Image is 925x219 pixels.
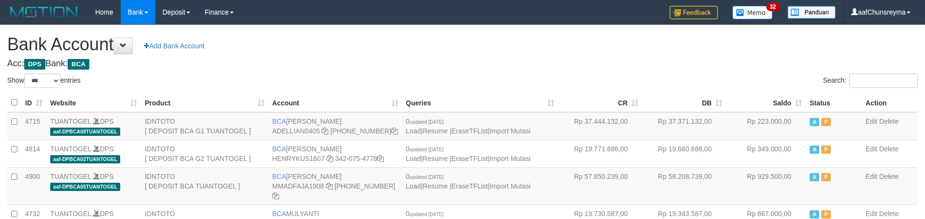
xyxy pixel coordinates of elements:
span: BCA [272,210,286,218]
label: Search: [823,73,918,88]
a: Delete [879,145,898,153]
a: Delete [879,173,898,180]
h4: Acc: Bank: [7,59,918,69]
th: ID: activate to sort column ascending [21,93,46,112]
img: panduan.png [787,6,836,19]
a: TUANTOGEL [50,210,91,218]
a: EraseTFList [451,182,488,190]
img: Button%20Memo.svg [732,6,773,19]
span: DPS [24,59,45,70]
span: Active [810,146,819,154]
span: 32 [766,2,779,11]
a: Copy 3420754778 to clipboard [377,155,384,162]
th: Action [862,93,918,112]
a: EraseTFList [451,127,488,135]
span: aaf-DPBCA05TUANTOGEL [50,183,120,191]
span: BCA [272,145,286,153]
th: DB: activate to sort column ascending [642,93,726,112]
a: Copy 5655032115 to clipboard [391,127,398,135]
img: MOTION_logo.png [7,5,81,19]
th: CR: activate to sort column ascending [558,93,642,112]
span: 0 [406,145,444,153]
a: Import Mutasi [490,155,531,162]
td: 4900 [21,167,46,204]
td: Rp 19.660.686,00 [642,140,726,167]
a: ADELLIAN0405 [272,127,320,135]
a: Copy HENRYKUS1607 to clipboard [326,155,333,162]
span: Paused [821,210,831,219]
a: HENRYKUS1607 [272,155,325,162]
a: Import Mutasi [490,182,531,190]
span: BCA [272,117,286,125]
td: Rp 37.371.132,00 [642,112,726,140]
a: Edit [866,173,877,180]
span: updated [DATE] [409,175,443,180]
span: | | | [406,145,531,162]
a: Copy 4062282031 to clipboard [272,192,279,200]
a: TUANTOGEL [50,173,91,180]
a: Edit [866,145,877,153]
span: Paused [821,146,831,154]
span: | | | [406,173,531,190]
a: Edit [866,210,877,218]
span: aaf-DPBCA02TUANTOGEL [50,155,120,163]
td: Rp 223.000,00 [726,112,806,140]
a: Copy MMADFAJA1908 to clipboard [326,182,333,190]
select: Showentries [24,73,60,88]
td: Rp 57.650.239,00 [558,167,642,204]
span: Paused [821,118,831,126]
a: Load [406,127,421,135]
a: Edit [866,117,877,125]
td: Rp 37.444.132,00 [558,112,642,140]
a: Import Mutasi [490,127,531,135]
td: [PERSON_NAME] 342-075-4778 [268,140,402,167]
td: 4814 [21,140,46,167]
th: Status [806,93,862,112]
th: Queries: activate to sort column ascending [402,93,559,112]
td: DPS [46,167,141,204]
span: Paused [821,173,831,181]
a: Add Bank Account [138,38,210,54]
img: Feedback.jpg [670,6,718,19]
th: Account: activate to sort column ascending [268,93,402,112]
span: updated [DATE] [409,119,443,125]
td: 4715 [21,112,46,140]
a: Resume [422,155,448,162]
span: updated [DATE] [409,147,443,152]
a: Delete [879,117,898,125]
a: Delete [879,210,898,218]
td: Rp 58.208.739,00 [642,167,726,204]
td: IDNTOTO [ DEPOSIT BCA G1 TUANTOGEL ] [141,112,268,140]
a: TUANTOGEL [50,145,91,153]
a: TUANTOGEL [50,117,91,125]
a: EraseTFList [451,155,488,162]
a: Resume [422,127,448,135]
td: Rp 19.771.686,00 [558,140,642,167]
span: Active [810,118,819,126]
td: IDNTOTO [ DEPOSIT BCA TUANTOGEL ] [141,167,268,204]
h1: Bank Account [7,35,918,54]
td: [PERSON_NAME] [PHONE_NUMBER] [268,167,402,204]
th: Website: activate to sort column ascending [46,93,141,112]
th: Product: activate to sort column ascending [141,93,268,112]
a: MMADFAJA1908 [272,182,324,190]
span: 0 [406,173,444,180]
span: | | | [406,117,531,135]
td: Rp 349.000,00 [726,140,806,167]
a: Copy ADELLIAN0405 to clipboard [322,127,328,135]
span: BCA [272,173,286,180]
td: [PERSON_NAME] [PHONE_NUMBER] [268,112,402,140]
a: Resume [422,182,448,190]
td: DPS [46,140,141,167]
span: BCA [68,59,89,70]
span: aaf-DPBCA08TUANTOGEL [50,128,120,136]
td: IDNTOTO [ DEPOSIT BCA G2 TUANTOGEL ] [141,140,268,167]
th: Saldo: activate to sort column ascending [726,93,806,112]
span: Active [810,210,819,219]
label: Show entries [7,73,81,88]
td: Rp 929.500,00 [726,167,806,204]
span: 0 [406,117,444,125]
a: Load [406,155,421,162]
a: Load [406,182,421,190]
td: DPS [46,112,141,140]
